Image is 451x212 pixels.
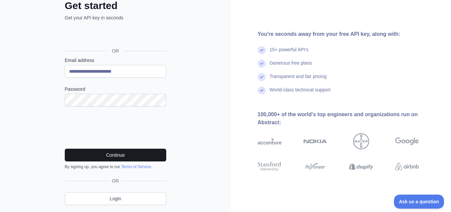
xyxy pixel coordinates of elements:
img: payoneer [303,161,327,173]
div: You're seconds away from your free API key, along with: [258,30,441,38]
div: 100,000+ of the world's top engineers and organizations run on Abstract: [258,111,441,127]
img: check mark [258,73,266,81]
iframe: Toggle Customer Support [394,195,444,209]
p: Get your API key in seconds [65,14,166,21]
img: check mark [258,46,266,54]
img: check mark [258,60,266,68]
button: Continue [65,149,166,161]
a: Login [65,192,166,205]
div: Generous free plans [270,60,312,73]
img: accenture [258,133,281,149]
img: shopify [349,161,373,173]
img: google [395,133,419,149]
div: World-class technical support [270,86,331,100]
img: stanford university [258,161,281,173]
label: Password [65,86,166,92]
img: check mark [258,86,266,94]
div: 15+ powerful API's [270,46,308,60]
label: Email address [65,57,166,64]
img: bayer [353,133,369,149]
a: Terms of Service [121,164,151,169]
img: airbnb [395,161,419,173]
iframe: reCAPTCHA [65,115,166,141]
span: OR [109,178,122,184]
div: By signing up, you agree to our . [65,164,166,169]
iframe: Sign in with Google Button [61,28,168,43]
img: nokia [303,133,327,149]
div: Transparent and fair pricing [270,73,327,86]
span: OR [106,48,124,54]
